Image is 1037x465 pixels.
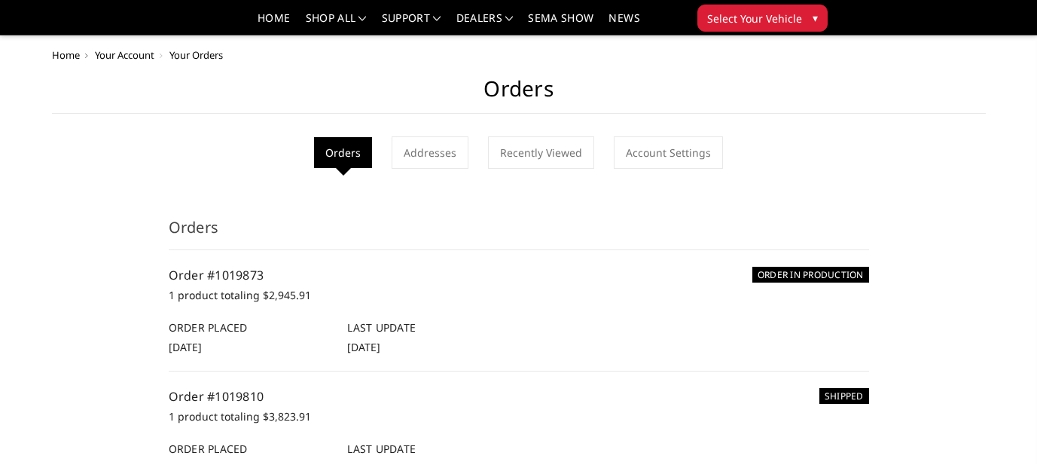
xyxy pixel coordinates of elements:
a: shop all [306,13,367,35]
h1: Orders [52,76,986,114]
h6: Order Placed [169,320,332,335]
span: [DATE] [169,340,202,354]
span: [DATE] [347,340,380,354]
h6: Last Update [347,441,511,457]
h6: ORDER IN PRODUCTION [752,267,869,283]
span: ▾ [813,10,818,26]
button: Select Your Vehicle [697,5,828,32]
a: Dealers [456,13,514,35]
span: Select Your Vehicle [707,11,802,26]
a: Account Settings [614,136,723,169]
h6: Order Placed [169,441,332,457]
a: Recently Viewed [488,136,594,169]
h3: Orders [169,216,869,250]
a: Order #1019810 [169,388,264,405]
span: Your Orders [169,48,223,62]
a: Order #1019873 [169,267,264,283]
a: Home [52,48,80,62]
p: 1 product totaling $2,945.91 [169,286,869,304]
a: SEMA Show [528,13,593,35]
a: Home [258,13,290,35]
h6: Last Update [347,320,511,335]
li: Orders [314,137,372,168]
h6: SHIPPED [819,388,869,404]
a: News [608,13,639,35]
a: Support [382,13,441,35]
a: Your Account [95,48,154,62]
p: 1 product totaling $3,823.91 [169,408,869,426]
a: Addresses [392,136,468,169]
